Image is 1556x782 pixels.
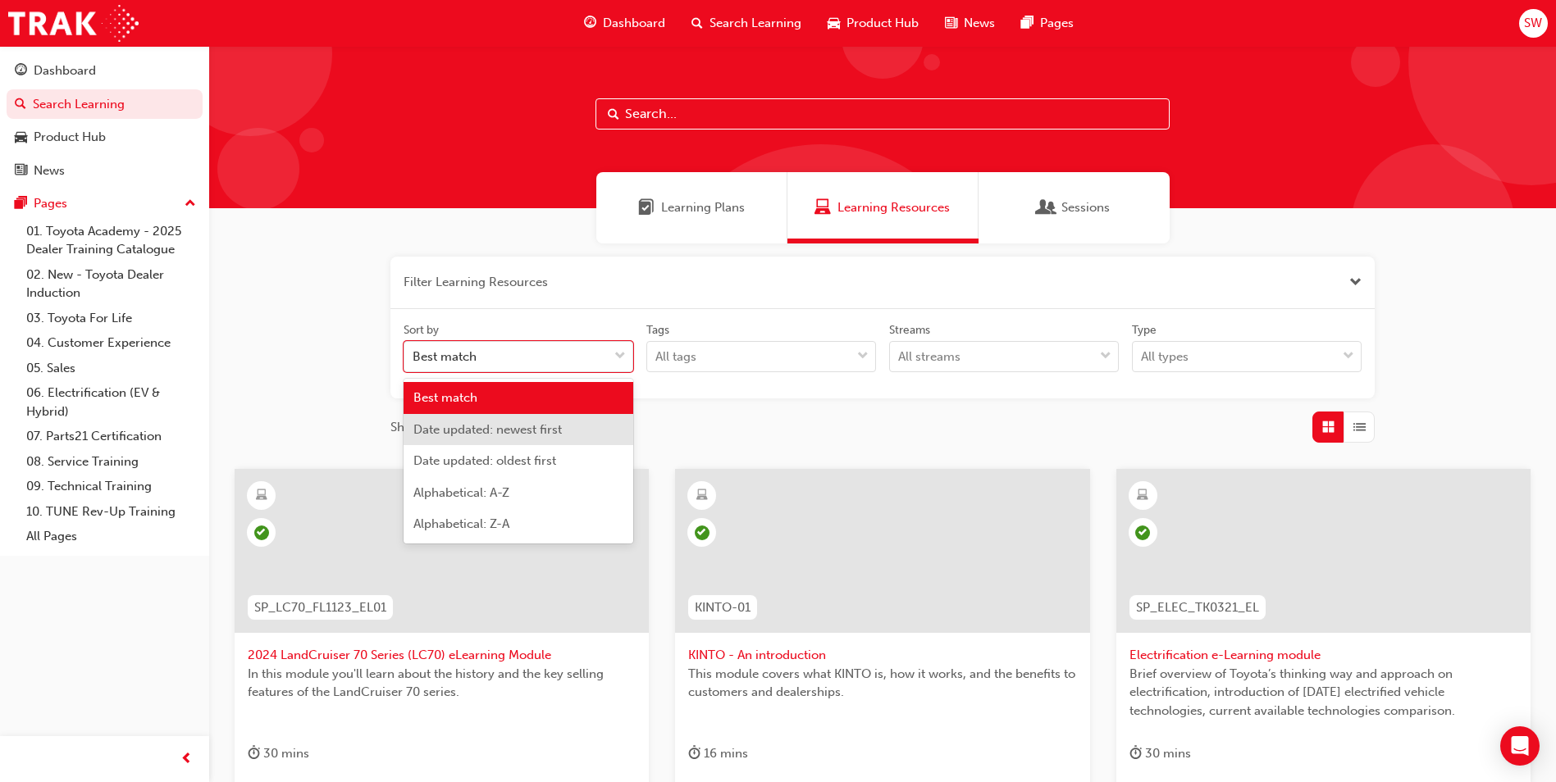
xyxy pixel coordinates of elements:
div: Best match [413,348,477,366]
div: 30 mins [248,743,309,764]
a: 03. Toyota For Life [20,306,203,331]
a: news-iconNews [932,7,1008,40]
span: learningRecordVerb_PASS-icon [1135,525,1150,540]
button: SW [1519,9,1548,38]
a: 02. New - Toyota Dealer Induction [20,262,203,306]
span: SP_ELEC_TK0321_EL [1136,598,1259,617]
div: Tags [646,322,669,339]
div: Type [1132,322,1157,339]
span: News [964,14,995,33]
a: Learning ResourcesLearning Resources [787,172,979,243]
span: down-icon [614,346,626,367]
button: Pages [7,189,203,219]
span: car-icon [828,13,840,34]
span: pages-icon [1021,13,1034,34]
span: Date updated: newest first [413,422,562,437]
span: Grid [1322,418,1335,437]
a: 10. TUNE Rev-Up Training [20,499,203,525]
a: Learning PlansLearning Plans [596,172,787,243]
div: Dashboard [34,61,96,80]
span: pages-icon [15,197,27,211]
div: Open Intercom Messenger [1500,726,1540,766]
img: Trak [8,5,139,42]
span: prev-icon [180,749,193,770]
div: Product Hub [34,128,106,147]
span: Search Learning [710,14,801,33]
div: All types [1141,348,1189,366]
span: SP_LC70_FL1123_EL01 [254,598,386,617]
span: down-icon [857,346,869,367]
input: Search... [595,98,1170,130]
span: Sessions [1038,198,1055,217]
span: Date updated: oldest first [413,453,556,468]
div: Streams [889,322,930,339]
span: search-icon [15,98,26,112]
span: learningRecordVerb_PASS-icon [695,525,710,540]
span: guage-icon [584,13,596,34]
span: Showing 455 results [390,418,504,437]
span: Pages [1040,14,1074,33]
a: SessionsSessions [979,172,1170,243]
a: 01. Toyota Academy - 2025 Dealer Training Catalogue [20,219,203,262]
a: car-iconProduct Hub [815,7,932,40]
span: Search [608,105,619,124]
span: learningRecordVerb_PASS-icon [254,525,269,540]
span: Sessions [1061,198,1110,217]
span: Brief overview of Toyota’s thinking way and approach on electrification, introduction of [DATE] e... [1129,665,1517,721]
a: Product Hub [7,122,203,152]
span: 2024 LandCruiser 70 Series (LC70) eLearning Module [248,646,636,665]
a: News [7,156,203,186]
span: down-icon [1343,346,1354,367]
div: Sort by [404,322,439,339]
span: learningResourceType_ELEARNING-icon [256,485,267,507]
span: KINTO - An introduction [688,646,1076,665]
span: Learning Resources [837,198,950,217]
span: Alphabetical: A-Z [413,485,509,500]
a: Search Learning [7,89,203,120]
label: tagOptions [646,322,876,373]
span: Electrification e-Learning module [1129,646,1517,665]
a: 06. Electrification (EV & Hybrid) [20,380,203,424]
div: 30 mins [1129,743,1191,764]
a: 05. Sales [20,356,203,381]
button: DashboardSearch LearningProduct HubNews [7,52,203,189]
span: duration-icon [248,743,260,764]
span: Product Hub [846,14,919,33]
a: 07. Parts21 Certification [20,424,203,449]
span: up-icon [185,193,196,215]
div: All streams [898,348,961,366]
span: Best match [413,390,477,405]
span: down-icon [1100,346,1111,367]
div: News [34,161,65,180]
span: search-icon [691,13,703,34]
span: SW [1524,14,1542,33]
a: All Pages [20,524,203,549]
span: learningResourceType_ELEARNING-icon [1137,485,1148,507]
a: Dashboard [7,56,203,86]
span: duration-icon [1129,743,1142,764]
a: 04. Customer Experience [20,330,203,356]
span: guage-icon [15,64,27,79]
div: Pages [34,194,67,213]
span: duration-icon [688,743,700,764]
span: Dashboard [603,14,665,33]
span: This module covers what KINTO is, how it works, and the benefits to customers and dealerships. [688,665,1076,702]
span: KINTO-01 [695,598,751,617]
span: news-icon [945,13,957,34]
a: pages-iconPages [1008,7,1087,40]
button: Close the filter [1349,273,1362,292]
span: news-icon [15,164,27,179]
span: car-icon [15,130,27,145]
span: Learning Resources [815,198,831,217]
div: All tags [655,348,696,366]
span: List [1353,418,1366,437]
span: learningResourceType_ELEARNING-icon [696,485,708,507]
a: 08. Service Training [20,449,203,475]
a: search-iconSearch Learning [678,7,815,40]
span: In this module you'll learn about the history and the key selling features of the LandCruiser 70 ... [248,665,636,702]
span: Alphabetical: Z-A [413,516,509,531]
span: Learning Plans [638,198,655,217]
